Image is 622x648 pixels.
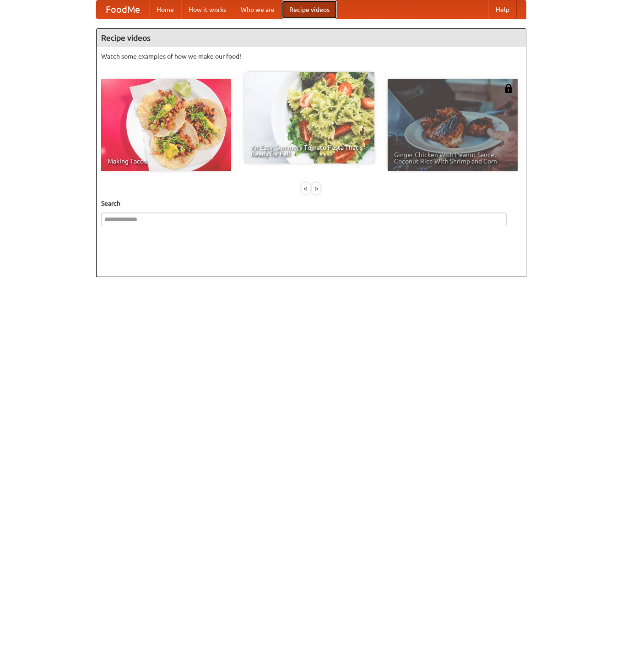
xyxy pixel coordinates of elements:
div: » [312,183,320,194]
p: Watch some examples of how we make our food! [101,52,521,61]
a: FoodMe [97,0,149,19]
a: Home [149,0,181,19]
span: Making Tacos [108,158,225,164]
a: An Easy, Summery Tomato Pasta That's Ready for Fall [244,72,374,163]
a: Making Tacos [101,79,231,171]
a: Who we are [233,0,282,19]
a: Help [488,0,517,19]
h4: Recipe videos [97,29,526,47]
div: « [302,183,310,194]
h5: Search [101,199,521,208]
a: How it works [181,0,233,19]
a: Recipe videos [282,0,337,19]
span: An Easy, Summery Tomato Pasta That's Ready for Fall [251,144,368,157]
img: 483408.png [504,84,513,93]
